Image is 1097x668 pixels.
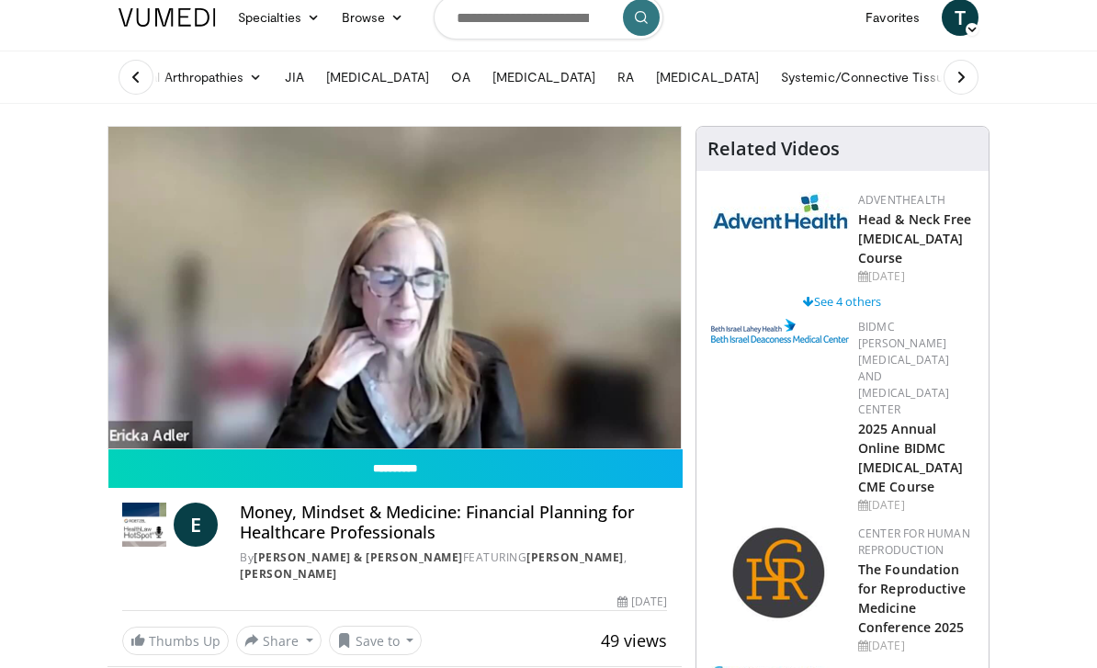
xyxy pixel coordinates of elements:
[108,127,681,448] video-js: Video Player
[240,503,667,542] h4: Money, Mindset & Medicine: Financial Planning for Healthcare Professionals
[858,268,974,285] div: [DATE]
[119,8,216,27] img: VuMedi Logo
[274,59,315,96] a: JIA
[107,59,274,96] a: Crystal Arthropathies
[858,638,974,654] div: [DATE]
[315,59,440,96] a: [MEDICAL_DATA]
[711,192,849,230] img: 5c3c682d-da39-4b33-93a5-b3fb6ba9580b.jpg.150x105_q85_autocrop_double_scale_upscale_version-0.2.jpg
[858,420,963,495] a: 2025 Annual Online BIDMC [MEDICAL_DATA] CME Course
[174,503,218,547] a: E
[329,626,423,655] button: Save to
[645,59,770,96] a: [MEDICAL_DATA]
[236,626,322,655] button: Share
[606,59,645,96] a: RA
[254,549,463,565] a: [PERSON_NAME] & [PERSON_NAME]
[858,526,970,558] a: Center for Human Reproduction
[858,210,972,266] a: Head & Neck Free [MEDICAL_DATA] Course
[711,319,849,343] img: c96b19ec-a48b-46a9-9095-935f19585444.png.150x105_q85_autocrop_double_scale_upscale_version-0.2.png
[731,526,828,622] img: c058e059-5986-4522-8e32-16b7599f4943.png.150x105_q85_autocrop_double_scale_upscale_version-0.2.png
[122,627,229,655] a: Thumbs Up
[770,59,1030,96] a: Systemic/Connective Tissue Disease
[858,319,949,417] a: BIDMC [PERSON_NAME][MEDICAL_DATA] and [MEDICAL_DATA] Center
[858,497,974,514] div: [DATE]
[858,560,967,636] a: The Foundation for Reproductive Medicine Conference 2025
[481,59,606,96] a: [MEDICAL_DATA]
[858,192,945,208] a: AdventHealth
[803,293,881,310] a: See 4 others
[240,566,337,582] a: [PERSON_NAME]
[240,549,667,583] div: By FEATURING ,
[601,629,667,651] span: 49 views
[617,594,667,610] div: [DATE]
[526,549,624,565] a: [PERSON_NAME]
[122,503,166,547] img: Roetzel & Andress
[707,138,840,160] h4: Related Videos
[440,59,481,96] a: OA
